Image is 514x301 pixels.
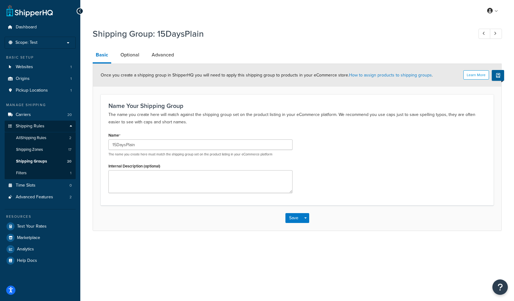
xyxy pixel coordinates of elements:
[5,255,76,266] a: Help Docs
[5,144,76,155] li: Shipping Zones
[101,72,433,78] span: Once you create a shipping group in ShipperHQ you will need to apply this shipping group to produ...
[70,171,71,176] span: 1
[5,167,76,179] a: Filters1
[5,61,76,73] a: Websites1
[5,109,76,121] li: Carriers
[108,102,486,109] h3: Name Your Shipping Group
[492,70,504,81] button: Show Help Docs
[490,29,502,39] a: Next Record
[285,213,302,223] button: Save
[5,156,76,167] a: Shipping Groups20
[5,73,76,85] a: Origins1
[16,124,44,129] span: Shipping Rules
[117,47,142,62] a: Optional
[463,70,489,80] button: Learn More
[5,232,76,243] a: Marketplace
[17,235,40,241] span: Marketplace
[16,183,36,188] span: Time Slots
[108,152,293,157] p: The name you create here must match the shipping group set on the product listing in your eCommer...
[5,180,76,191] a: Time Slots0
[68,147,71,152] span: 17
[5,214,76,219] div: Resources
[70,88,72,93] span: 1
[5,22,76,33] a: Dashboard
[108,164,160,168] label: Internal Description (optional)
[349,72,432,78] a: How to assign products to shipping groups
[16,147,43,152] span: Shipping Zones
[5,121,76,179] li: Shipping Rules
[93,47,111,64] a: Basic
[5,132,76,144] a: AllShipping Rules2
[70,76,72,81] span: 1
[70,183,72,188] span: 0
[5,180,76,191] li: Time Slots
[108,133,120,138] label: Name
[67,112,72,118] span: 20
[478,29,491,39] a: Previous Record
[16,171,27,176] span: Filters
[16,159,47,164] span: Shipping Groups
[5,221,76,232] a: Test Your Rates
[16,195,53,200] span: Advanced Features
[5,61,76,73] li: Websites
[17,247,34,252] span: Analytics
[5,109,76,121] a: Carriers20
[16,64,33,70] span: Websites
[67,159,71,164] span: 20
[108,111,486,126] p: The name you create here will match against the shipping group set on the product listing in your...
[5,144,76,155] a: Shipping Zones17
[5,85,76,96] li: Pickup Locations
[5,156,76,167] li: Shipping Groups
[5,192,76,203] a: Advanced Features2
[5,244,76,255] a: Analytics
[16,112,31,118] span: Carriers
[17,224,47,229] span: Test Your Rates
[5,85,76,96] a: Pickup Locations1
[69,135,71,141] span: 2
[16,76,30,81] span: Origins
[492,279,508,295] button: Open Resource Center
[17,258,37,263] span: Help Docs
[5,121,76,132] a: Shipping Rules
[16,25,37,30] span: Dashboard
[16,135,46,141] span: All Shipping Rules
[5,167,76,179] li: Filters
[5,55,76,60] div: Basic Setup
[149,47,177,62] a: Advanced
[16,88,48,93] span: Pickup Locations
[93,28,467,40] h1: Shipping Group: 15DaysPlain
[15,40,37,45] span: Scope: Test
[70,64,72,70] span: 1
[70,195,72,200] span: 2
[5,192,76,203] li: Advanced Features
[5,73,76,85] li: Origins
[5,102,76,108] div: Manage Shipping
